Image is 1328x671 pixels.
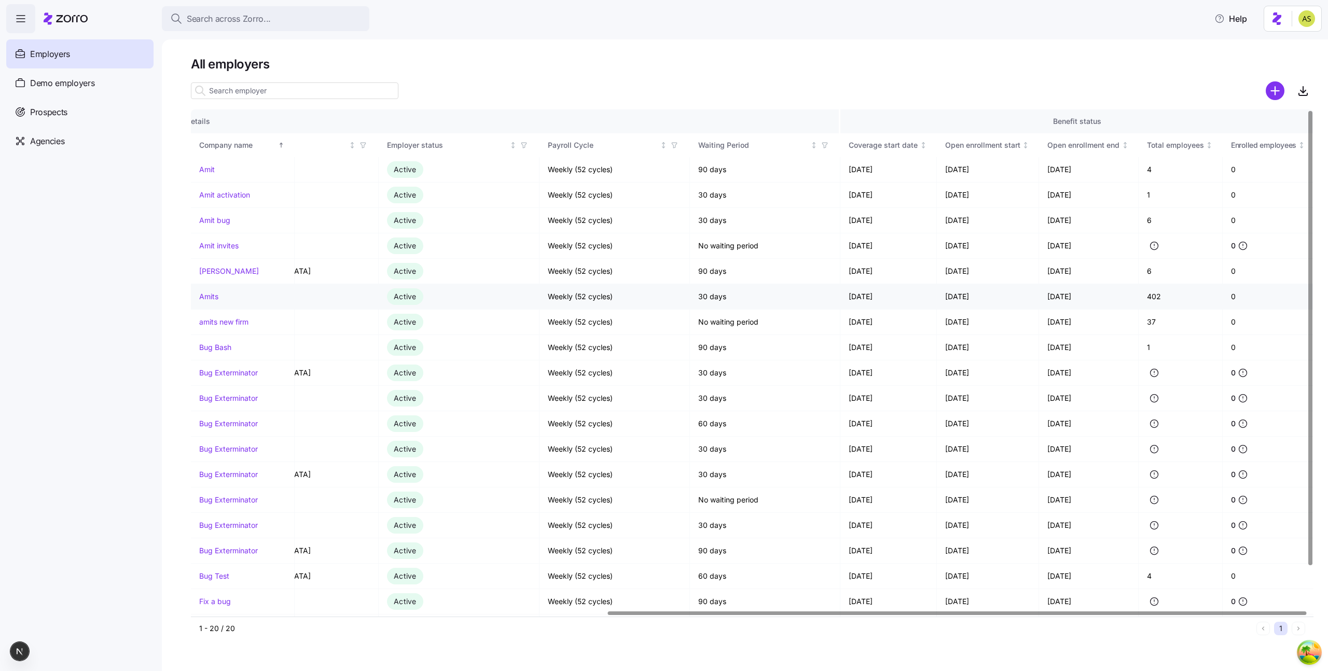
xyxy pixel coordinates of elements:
[228,233,379,259] td: OH
[840,233,937,259] td: [DATE]
[199,368,258,378] a: Bug Exterminator
[840,360,937,386] td: [DATE]
[228,589,379,614] td: KY
[937,133,1040,157] th: Open enrollment startNot sorted
[1231,368,1236,378] span: 0
[394,190,417,199] span: Active
[394,521,417,529] span: Active
[1039,310,1139,335] td: [DATE]
[920,142,927,149] div: Not sorted
[1139,310,1223,335] td: 37
[1223,310,1313,335] td: 0
[840,411,937,437] td: [DATE]
[1256,622,1270,635] button: Previous page
[1223,564,1313,589] td: 0
[840,133,937,157] th: Coverage start dateNot sorted
[539,157,690,183] td: Weekly (52 cycles)
[840,310,937,335] td: [DATE]
[1039,564,1139,589] td: [DATE]
[1274,622,1288,635] button: 1
[228,259,379,284] td: [GEOGRAPHIC_DATA]
[1039,462,1139,487] td: [DATE]
[1223,208,1313,233] td: 0
[539,564,690,589] td: Weekly (52 cycles)
[228,513,379,538] td: OH
[349,142,356,149] div: Not sorted
[1231,520,1236,530] span: 0
[394,292,417,301] span: Active
[937,513,1040,538] td: [DATE]
[937,487,1040,513] td: [DATE]
[690,183,840,208] td: 30 days
[539,284,690,310] td: Weekly (52 cycles)
[30,106,67,119] span: Prospects
[1139,284,1223,310] td: 402
[199,418,258,429] a: Bug Exterminator
[1147,139,1204,151] div: Total employees
[1231,546,1236,556] span: 0
[539,538,690,564] td: Weekly (52 cycles)
[690,589,840,614] td: 90 days
[1139,259,1223,284] td: 6
[387,139,507,151] div: Employer status
[840,157,937,183] td: [DATE]
[840,564,937,589] td: [DATE]
[840,208,937,233] td: [DATE]
[1139,133,1223,157] th: Total employeesNot sorted
[548,139,658,151] div: Payroll Cycle
[690,513,840,538] td: 30 days
[199,623,1252,634] div: 1 - 20 / 20
[1039,589,1139,614] td: [DATE]
[690,564,840,589] td: 60 days
[1223,133,1313,157] th: Enrolled employeesNot sorted
[1039,411,1139,437] td: [DATE]
[30,48,70,61] span: Employers
[840,589,937,614] td: [DATE]
[1231,418,1236,429] span: 0
[539,335,690,360] td: Weekly (52 cycles)
[937,208,1040,233] td: [DATE]
[228,437,379,462] td: OH
[690,437,840,462] td: 30 days
[1292,622,1305,635] button: Next page
[1039,233,1139,259] td: [DATE]
[840,437,937,462] td: [DATE]
[690,487,840,513] td: No waiting period
[690,386,840,411] td: 30 days
[810,142,818,149] div: Not sorted
[1039,513,1139,538] td: [DATE]
[840,284,937,310] td: [DATE]
[199,139,276,151] div: Company name
[937,259,1040,284] td: [DATE]
[199,444,258,454] a: Bug Exterminator
[1231,241,1236,251] span: 0
[1206,8,1255,29] button: Help
[1047,139,1119,151] div: Open enrollment end
[539,259,690,284] td: Weekly (52 cycles)
[199,266,259,276] a: [PERSON_NAME]
[945,139,1020,151] div: Open enrollment start
[840,386,937,411] td: [DATE]
[1139,208,1223,233] td: 6
[1266,81,1284,100] svg: add icon
[199,393,258,403] a: Bug Exterminator
[199,241,239,251] a: Amit invites
[278,142,285,149] div: Sorted ascending
[228,133,379,157] th: HQ stateNot sorted
[1039,437,1139,462] td: [DATE]
[1039,157,1139,183] td: [DATE]
[228,284,379,310] td: PA
[840,183,937,208] td: [DATE]
[849,116,1305,127] div: Benefit status
[937,462,1040,487] td: [DATE]
[394,267,417,275] span: Active
[1022,142,1029,149] div: Not sorted
[1039,360,1139,386] td: [DATE]
[1231,444,1236,454] span: 0
[1122,142,1129,149] div: Not sorted
[539,360,690,386] td: Weekly (52 cycles)
[394,444,417,453] span: Active
[937,183,1040,208] td: [DATE]
[1039,487,1139,513] td: [DATE]
[937,437,1040,462] td: [DATE]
